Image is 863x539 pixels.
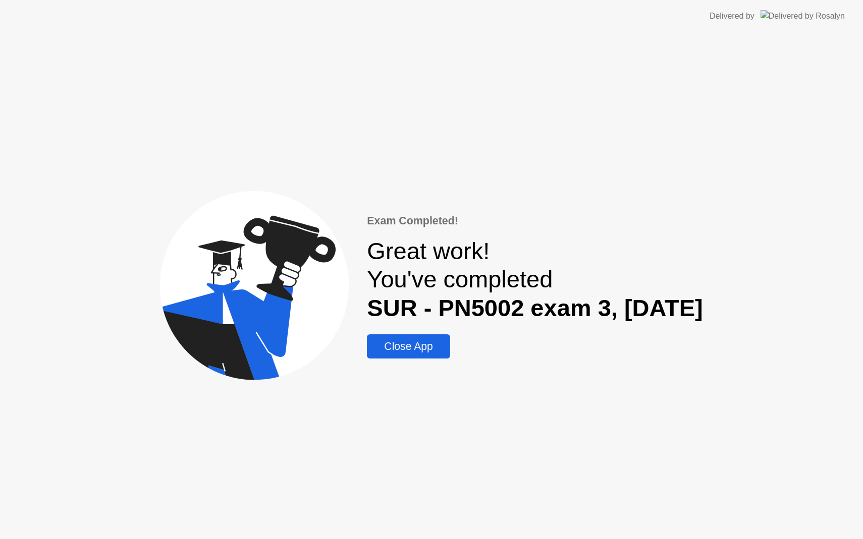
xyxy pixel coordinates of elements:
div: Close App [370,340,447,352]
button: Close App [367,334,450,358]
img: Delivered by Rosalyn [761,10,845,22]
div: Great work! You've completed [367,237,703,322]
b: SUR - PN5002 exam 3, [DATE] [367,294,703,321]
div: Exam Completed! [367,213,703,229]
div: Delivered by [710,10,754,22]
